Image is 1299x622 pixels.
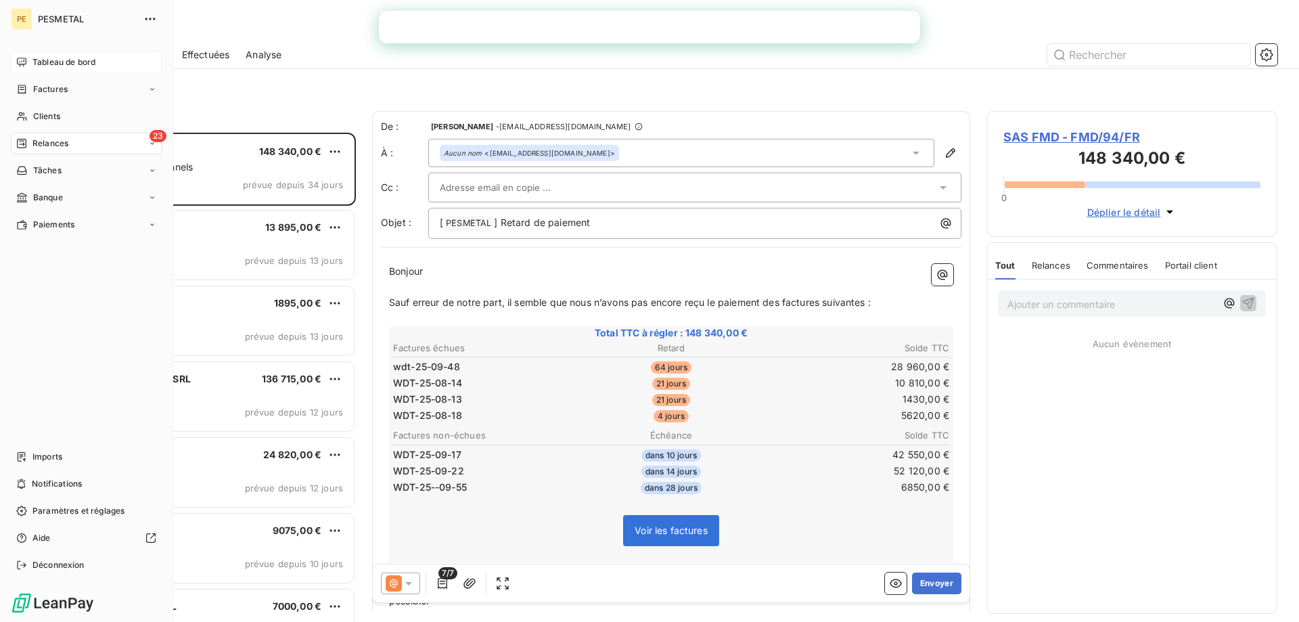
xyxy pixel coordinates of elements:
button: Envoyer [912,573,961,594]
span: Banque [33,192,63,204]
div: grid [65,133,356,622]
span: prévue depuis 12 jours [245,483,343,493]
label: Cc : [381,181,428,194]
span: Tout [995,260,1016,271]
span: 21 jours [652,394,690,406]
button: Déplier le détail [1083,204,1181,220]
span: Aucun évènement [1093,338,1171,349]
span: SAS FMD - FMD/94/FR [1003,128,1260,146]
span: 148 340,00 € [259,146,321,157]
td: 10 810,00 € [765,376,950,391]
td: 1430,00 € [765,392,950,407]
span: 21 jours [652,378,690,390]
td: 28 960,00 € [765,359,950,374]
span: dans 14 jours [641,466,701,478]
span: prévue depuis 13 jours [245,255,343,266]
span: 7/7 [438,567,457,579]
span: 64 jours [651,361,691,374]
span: Voir les factures [635,525,708,536]
span: 136 715,00 € [262,373,321,384]
td: 42 550,00 € [765,447,950,462]
span: prévue depuis 34 jours [243,179,343,190]
span: Relances [1032,260,1070,271]
span: Effectuées [182,48,230,62]
span: Tâches [33,164,62,177]
span: Commentaires [1087,260,1149,271]
span: wdt-25-09-48 [393,360,460,374]
span: PESMETAL [444,216,493,231]
span: Il s’agit probablement d’un oubli, nous vous remercions de bien vouloir procéder au règlement de ... [389,579,929,606]
span: [ [440,217,443,228]
h3: 148 340,00 € [1003,146,1260,173]
span: Analyse [246,48,281,62]
em: Aucun nom [444,148,482,158]
span: Paiements [33,219,74,231]
div: <[EMAIL_ADDRESS][DOMAIN_NAME]> [444,148,615,158]
th: Solde TTC [765,428,950,443]
span: 23 [150,130,166,142]
span: Déplier le détail [1087,205,1161,219]
span: prévue depuis 10 jours [245,558,343,569]
span: 1895,00 € [274,297,321,309]
input: Rechercher [1047,44,1250,66]
span: Bonjour [389,265,423,277]
th: Factures non-échues [392,428,577,443]
th: Échéance [578,428,763,443]
td: WDT-25-09-22 [392,464,577,479]
span: WDT-25-08-14 [393,376,462,390]
label: À : [381,146,428,160]
span: Sauf erreur de notre part, il semble que nous n’avons pas encore reçu le paiement des factures su... [389,296,871,308]
span: dans 10 jours [641,449,701,462]
span: [PERSON_NAME] [431,123,493,131]
iframe: Intercom live chat bannière [379,11,920,43]
span: De : [381,120,428,133]
span: 0 [1001,192,1007,203]
span: Clients [33,110,60,123]
span: Portail client [1165,260,1217,271]
th: Factures échues [392,341,577,355]
span: prévue depuis 13 jours [245,331,343,342]
td: WDT-25-09-17 [392,447,577,462]
span: Aide [32,532,51,544]
span: WDT-25-08-18 [393,409,462,422]
input: Adresse email en copie ... [440,177,585,198]
td: 5620,00 € [765,408,950,423]
td: 52 120,00 € [765,464,950,479]
iframe: Intercom live chat [1253,576,1285,608]
td: WDT-25--09-55 [392,480,577,495]
span: 13 895,00 € [265,221,321,233]
span: Paramètres et réglages [32,505,124,517]
img: Logo LeanPay [11,592,95,614]
a: Aide [11,527,162,549]
th: Solde TTC [765,341,950,355]
span: PESMETAL [38,14,135,24]
th: Retard [578,341,763,355]
div: PE [11,8,32,30]
span: Déconnexion [32,559,85,571]
td: 6850,00 € [765,480,950,495]
span: Factures [33,83,68,95]
span: Total TTC à régler : 148 340,00 € [391,326,951,340]
span: dans 28 jours [641,482,702,494]
span: 9075,00 € [273,525,321,536]
span: ] Retard de paiement [494,217,590,228]
span: 24 820,00 € [263,449,321,460]
span: WDT-25-08-13 [393,393,462,406]
span: - [EMAIL_ADDRESS][DOMAIN_NAME] [496,123,631,131]
span: prévue depuis 12 jours [245,407,343,418]
span: Imports [32,451,62,463]
span: Notifications [32,478,82,490]
span: 7000,00 € [273,600,321,612]
span: Tableau de bord [32,56,95,68]
span: Objet : [381,217,411,228]
span: 4 jours [654,410,689,422]
span: Relances [32,137,68,150]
